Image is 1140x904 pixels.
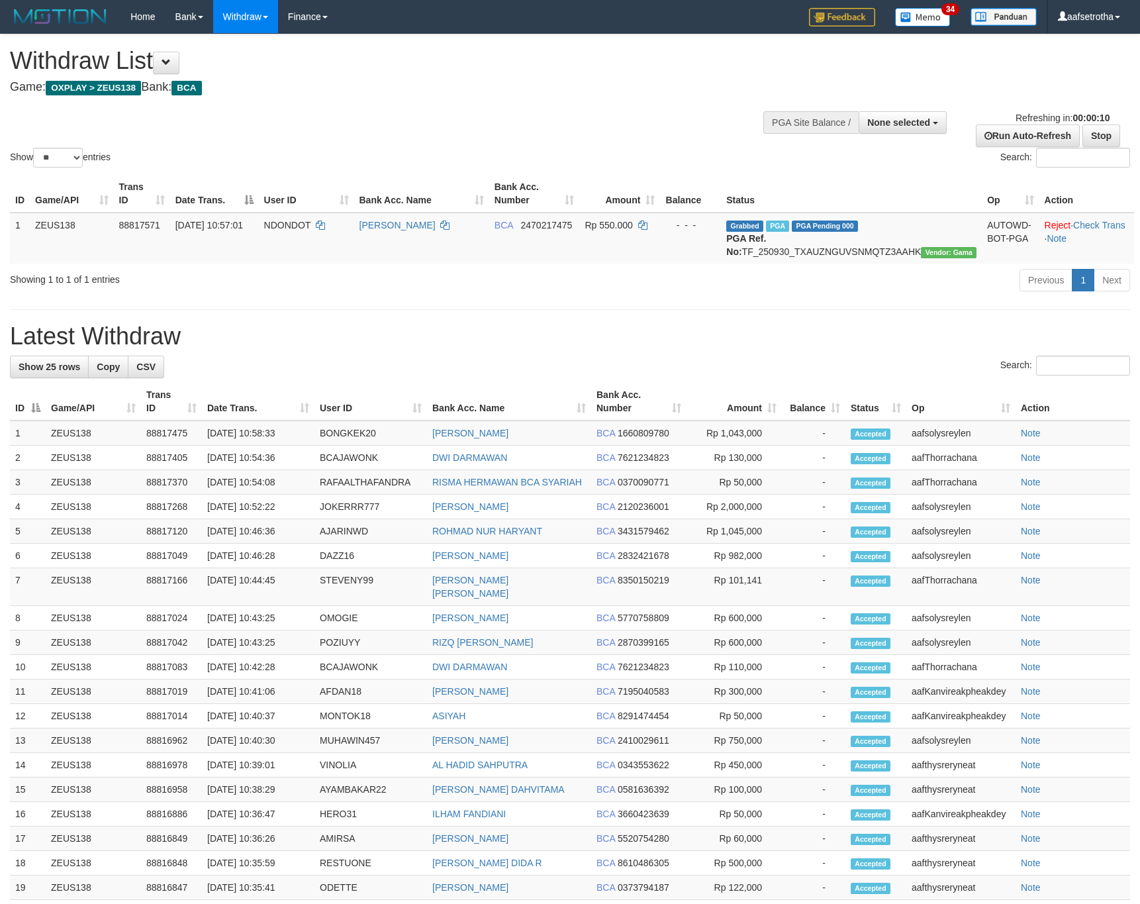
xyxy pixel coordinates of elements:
[596,526,615,536] span: BCA
[432,760,528,770] a: AL HADID SAHPUTRA
[97,362,120,372] span: Copy
[906,495,1016,519] td: aafsolysreylen
[1016,113,1110,123] span: Refreshing in:
[859,111,947,134] button: None selected
[851,760,890,772] span: Accepted
[171,81,201,95] span: BCA
[170,175,259,213] th: Date Trans.: activate to sort column descending
[618,760,669,770] span: Copy 0343553622 to clipboard
[1000,148,1130,168] label: Search:
[906,704,1016,728] td: aafKanvireakpheakdey
[1021,550,1041,561] a: Note
[119,220,160,230] span: 88817571
[687,704,782,728] td: Rp 50,000
[906,568,1016,606] td: aafThorrachana
[1021,613,1041,623] a: Note
[314,802,427,827] td: HERO31
[314,679,427,704] td: AFDAN18
[128,356,164,378] a: CSV
[1072,113,1110,123] strong: 00:00:10
[202,802,314,827] td: [DATE] 10:36:47
[782,679,845,704] td: -
[1036,148,1130,168] input: Search:
[618,428,669,438] span: Copy 1660809780 to clipboard
[10,421,46,446] td: 1
[46,606,141,630] td: ZEUS138
[46,568,141,606] td: ZEUS138
[141,495,202,519] td: 88817268
[726,233,766,257] b: PGA Ref. No:
[906,630,1016,655] td: aafsolysreylen
[782,704,845,728] td: -
[851,687,890,698] span: Accepted
[10,356,89,378] a: Show 25 rows
[618,613,669,623] span: Copy 5770758809 to clipboard
[596,575,615,585] span: BCA
[782,827,845,851] td: -
[141,383,202,421] th: Trans ID: activate to sort column ascending
[46,827,141,851] td: ZEUS138
[495,220,513,230] span: BCA
[10,679,46,704] td: 11
[1021,575,1041,585] a: Note
[10,7,111,26] img: MOTION_logo.png
[141,827,202,851] td: 88816849
[1047,233,1067,244] a: Note
[33,148,83,168] select: Showentries
[1021,882,1041,893] a: Note
[354,175,489,213] th: Bank Acc. Name: activate to sort column ascending
[46,421,141,446] td: ZEUS138
[1021,735,1041,746] a: Note
[432,735,508,746] a: [PERSON_NAME]
[141,655,202,679] td: 88817083
[782,655,845,679] td: -
[10,606,46,630] td: 8
[202,655,314,679] td: [DATE] 10:42:28
[687,495,782,519] td: Rp 2,000,000
[1021,784,1041,795] a: Note
[851,477,890,489] span: Accepted
[867,117,930,128] span: None selected
[314,544,427,568] td: DAZZ16
[10,753,46,778] td: 14
[136,362,156,372] span: CSV
[618,784,669,795] span: Copy 0581636392 to clipboard
[906,728,1016,753] td: aafsolysreylen
[1021,858,1041,868] a: Note
[687,728,782,753] td: Rp 750,000
[782,495,845,519] td: -
[10,704,46,728] td: 12
[10,802,46,827] td: 16
[1000,356,1130,376] label: Search:
[141,704,202,728] td: 88817014
[141,519,202,544] td: 88817120
[687,802,782,827] td: Rp 50,000
[1045,220,1071,230] a: Reject
[202,728,314,753] td: [DATE] 10:40:30
[314,568,427,606] td: STEVENY99
[792,221,858,232] span: PGA Pending
[314,519,427,544] td: AJARINWD
[665,219,716,232] div: - - -
[432,858,542,868] a: [PERSON_NAME] DIDA R
[1082,125,1120,147] a: Stop
[1016,383,1130,421] th: Action
[46,630,141,655] td: ZEUS138
[202,606,314,630] td: [DATE] 10:43:25
[1021,452,1041,463] a: Note
[782,383,845,421] th: Balance: activate to sort column ascending
[141,568,202,606] td: 88817166
[782,470,845,495] td: -
[10,213,30,264] td: 1
[202,753,314,778] td: [DATE] 10:39:01
[46,470,141,495] td: ZEUS138
[585,220,632,230] span: Rp 550.000
[46,753,141,778] td: ZEUS138
[596,686,615,697] span: BCA
[579,175,660,213] th: Amount: activate to sort column ascending
[10,148,111,168] label: Show entries
[19,362,80,372] span: Show 25 rows
[10,630,46,655] td: 9
[782,519,845,544] td: -
[141,679,202,704] td: 88817019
